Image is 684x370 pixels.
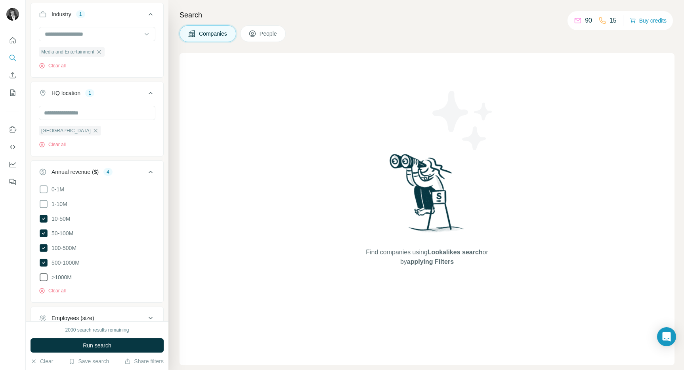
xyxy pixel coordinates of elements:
[407,258,454,265] span: applying Filters
[52,168,99,176] div: Annual revenue ($)
[48,200,67,208] span: 1-10M
[48,259,80,267] span: 500-1000M
[428,249,483,256] span: Lookalikes search
[124,357,164,365] button: Share filters
[585,16,592,25] p: 90
[427,85,499,156] img: Surfe Illustration - Stars
[180,10,674,21] h4: Search
[52,10,71,18] div: Industry
[31,309,163,328] button: Employees (size)
[31,338,164,353] button: Run search
[31,5,163,27] button: Industry1
[6,122,19,137] button: Use Surfe on LinkedIn
[41,48,94,55] span: Media and Entertainment
[69,357,109,365] button: Save search
[83,341,111,349] span: Run search
[6,51,19,65] button: Search
[65,326,129,334] div: 2000 search results remaining
[199,30,228,38] span: Companies
[31,162,163,185] button: Annual revenue ($)4
[657,327,676,346] div: Open Intercom Messenger
[48,273,72,281] span: >1000M
[386,152,468,240] img: Surfe Illustration - Woman searching with binoculars
[52,314,94,322] div: Employees (size)
[6,140,19,154] button: Use Surfe API
[85,90,94,97] div: 1
[6,175,19,189] button: Feedback
[6,86,19,100] button: My lists
[31,84,163,106] button: HQ location1
[39,62,66,69] button: Clear all
[103,168,113,175] div: 4
[48,229,73,237] span: 50-100M
[609,16,617,25] p: 15
[48,215,70,223] span: 10-50M
[260,30,278,38] span: People
[6,33,19,48] button: Quick start
[39,141,66,148] button: Clear all
[6,68,19,82] button: Enrich CSV
[630,15,667,26] button: Buy credits
[41,127,91,134] span: [GEOGRAPHIC_DATA]
[76,11,85,18] div: 1
[39,287,66,294] button: Clear all
[48,185,64,193] span: 0-1M
[52,89,80,97] div: HQ location
[31,357,53,365] button: Clear
[363,248,490,267] span: Find companies using or by
[48,244,76,252] span: 100-500M
[6,157,19,172] button: Dashboard
[6,8,19,21] img: Avatar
